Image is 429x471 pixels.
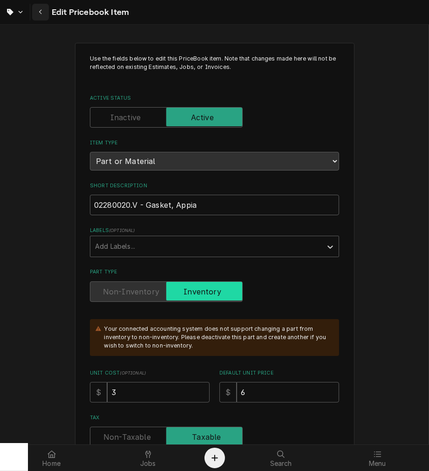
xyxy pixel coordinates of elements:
[90,369,210,403] div: Unit Cost
[219,369,339,377] label: Default Unit Price
[120,370,146,375] span: ( optional )
[90,227,339,234] label: Labels
[90,182,339,215] div: Short Description
[369,460,386,467] span: Menu
[90,369,210,377] label: Unit Cost
[90,139,339,171] div: Item Type
[90,414,339,422] label: Tax
[90,55,339,80] p: Use the fields below to edit this PriceBook item. Note that changes made here will not be reflect...
[140,460,156,467] span: Jobs
[330,447,425,469] a: Menu
[32,4,49,20] button: Navigate back
[204,448,225,468] button: Create Object
[90,268,339,301] div: Part Type
[90,281,339,302] div: Inventory
[90,182,339,190] label: Short Description
[104,325,330,350] div: Your connected accounting system does not support changing a part from inventory to non-inventory...
[233,447,329,469] a: Search
[4,447,99,469] a: Home
[109,228,135,233] span: ( optional )
[90,414,339,447] div: Tax
[270,460,292,467] span: Search
[90,95,339,128] div: Active Status
[219,369,339,403] div: Default Unit Price
[100,447,196,469] a: Jobs
[90,95,339,102] label: Active Status
[219,382,237,403] div: $
[90,268,339,276] label: Part Type
[42,460,61,467] span: Home
[2,4,28,20] a: Go to Parts & Materials
[49,6,129,19] span: Edit Pricebook Item
[90,227,339,257] div: Labels
[90,382,107,403] div: $
[90,195,339,215] input: Name used to describe this Part or Material
[90,139,339,147] label: Item Type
